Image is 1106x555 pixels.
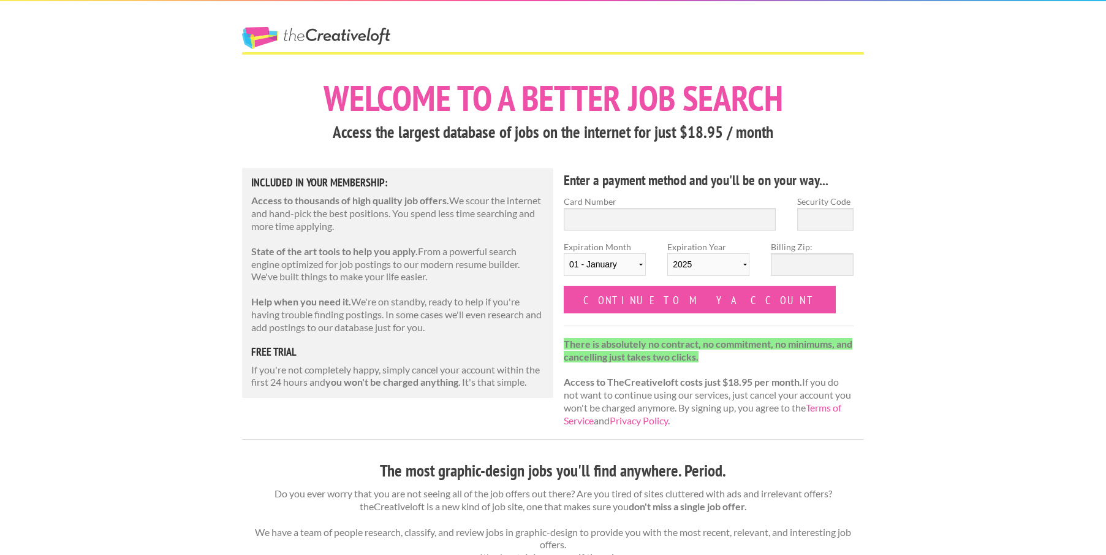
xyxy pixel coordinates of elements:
[667,240,749,286] label: Expiration Year
[242,121,864,144] h3: Access the largest database of jobs on the internet for just $18.95 / month
[564,338,852,362] strong: There is absolutely no contract, no commitment, no minimums, and cancelling just takes two clicks.
[667,253,749,276] select: Expiration Year
[610,415,668,426] a: Privacy Policy
[251,177,544,188] h5: Included in Your Membership:
[564,338,854,427] p: If you do not want to continue using our services, just cancel your account you won't be charged ...
[564,195,776,208] label: Card Number
[564,376,802,388] strong: Access to TheCreativeloft costs just $18.95 per month.
[564,286,836,313] input: Continue to my account
[771,240,853,253] label: Billing Zip:
[251,296,544,334] p: We're on standby, ready to help if you're having trouble finding postings. In some cases we'll ev...
[251,245,544,283] p: From a powerful search engine optimized for job postings to our modern resume builder. We've buil...
[325,376,458,388] strong: you won't be charged anything
[251,346,544,358] h5: free trial
[564,240,646,286] label: Expiration Month
[251,364,544,389] p: If you're not completely happy, simply cancel your account within the first 24 hours and . It's t...
[564,402,841,426] a: Terms of Service
[629,500,747,512] strong: don't miss a single job offer.
[251,194,449,206] strong: Access to thousands of high quality job offers.
[251,296,351,307] strong: Help when you need it.
[251,194,544,232] p: We scour the internet and hand-pick the best positions. You spend less time searching and more ti...
[242,27,390,49] a: The Creative Loft
[797,195,854,208] label: Security Code
[242,459,864,483] h3: The most graphic-design jobs you'll find anywhere. Period.
[242,80,864,116] h1: Welcome to a better job search
[564,253,646,276] select: Expiration Month
[251,245,418,257] strong: State of the art tools to help you apply.
[564,170,854,190] h4: Enter a payment method and you'll be on your way...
